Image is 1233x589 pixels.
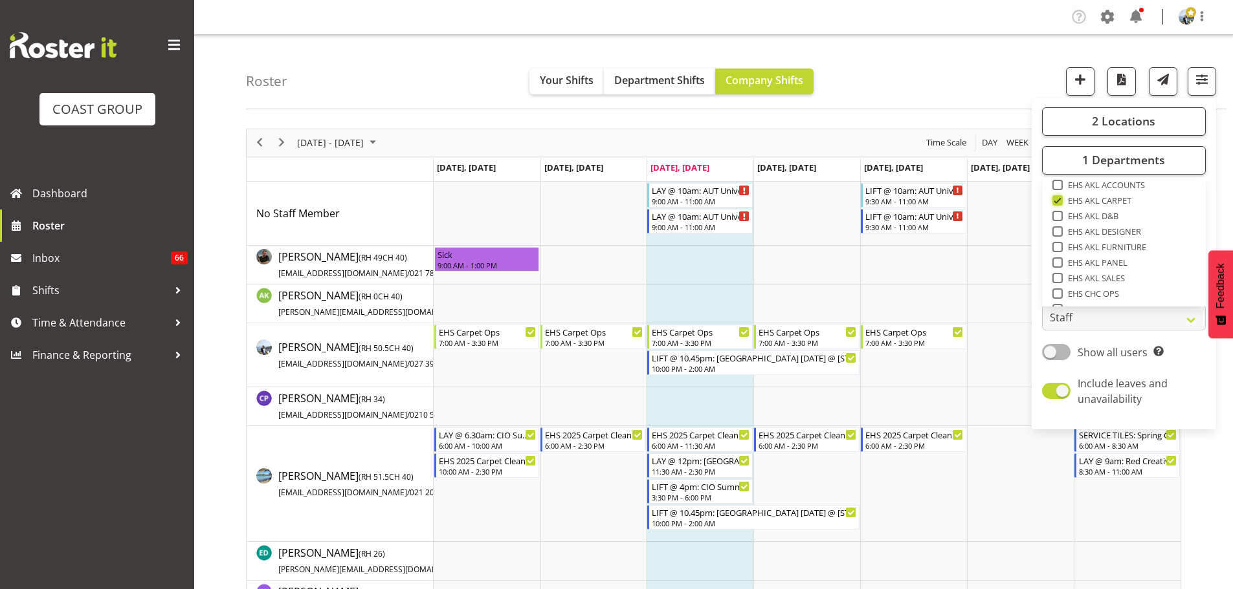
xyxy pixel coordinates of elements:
span: EHS AKL FURNITURE [1063,242,1147,252]
div: Charwen Vaevaepare"s event - LAY @ 12pm: Cordis Hotel Aug '25 @ 83 Symonds Street, Grafton Begin ... [647,453,753,478]
span: Roster [32,216,188,235]
span: EHS AKL PANEL [1063,257,1128,268]
div: 9:00 AM - 11:00 AM [652,196,750,206]
div: Sick [438,248,537,261]
img: brittany-taylorf7b938a58e78977fad4baecaf99ae47c.png [1179,9,1194,25]
span: [PERSON_NAME] [278,250,454,279]
button: Your Shifts [529,69,604,94]
span: / [407,487,410,498]
div: Brittany Taylor"s event - EHS Carpet Ops Begin From Friday, August 22, 2025 at 7:00:00 AM GMT+12:... [861,325,966,349]
div: 6:00 AM - 8:30 AM [1079,440,1177,451]
span: Company Shifts [726,73,803,87]
div: LAY @ 12pm: [GEOGRAPHIC_DATA] [DATE] @ [STREET_ADDRESS][PERSON_NAME] [652,454,750,467]
div: Charwen Vaevaepare"s event - EHS 2025 Carpet Cleaning, Maintenance, etc Begin From Thursday, Augu... [754,427,860,452]
button: August 2025 [295,134,382,151]
span: ( ) [359,394,385,405]
div: EHS 2025 Carpet Cleaning, Maintenance, etc [865,428,963,441]
div: Charwen Vaevaepare"s event - LAY @ 9am: Red Creative @ Shed 10 Begin From Sunday, August 24, 2025... [1074,453,1180,478]
span: Week [1005,134,1030,151]
div: Charwen Vaevaepare"s event - LIFT @ 4pm: CIO Summit @ Viaduct Events Centre Begin From Wednesday,... [647,479,753,504]
h4: Roster [246,74,287,89]
span: 1 Departments [1082,152,1165,167]
span: Your Shifts [540,73,594,87]
button: Add a new shift [1066,67,1094,96]
span: 021 783 915 [410,268,454,279]
button: Department Shifts [604,69,715,94]
div: Charwen Vaevaepare"s event - EHS 2025 Carpet Cleaning, Maintenance, etc Begin From Monday, August... [434,453,540,478]
div: Brittany Taylor"s event - EHS Carpet Ops Begin From Wednesday, August 20, 2025 at 7:00:00 AM GMT+... [647,325,753,349]
span: RH 26 [361,548,383,559]
div: No Staff Member"s event - LAY @ 10am: AUT University @ Mayoral Drive, Akl CBD Begin From Wednesda... [647,209,753,233]
div: LIFT @ 10am: AUT University @ [GEOGRAPHIC_DATA] [865,209,963,222]
button: Download a PDF of the roster according to the set date range. [1107,67,1136,96]
span: Department Shifts [614,73,705,87]
div: LIFT @ 10.45pm: [GEOGRAPHIC_DATA] [DATE] @ [STREET_ADDRESS][PERSON_NAME] [652,506,856,519]
span: [DATE], [DATE] [971,162,1030,173]
div: Brittany Taylor"s event - EHS Carpet Ops Begin From Thursday, August 21, 2025 at 7:00:00 AM GMT+1... [754,325,860,349]
button: Next [273,134,291,151]
span: [EMAIL_ADDRESS][DOMAIN_NAME] [278,268,407,279]
div: 9:30 AM - 11:00 AM [865,196,963,206]
div: Charwen Vaevaepare"s event - EHS 2025 Carpet Cleaning, Maintenance, etc Begin From Friday, August... [861,427,966,452]
div: LAY @ 10am: AUT University @ [GEOGRAPHIC_DATA] [652,209,750,222]
span: / [407,268,410,279]
div: previous period [249,129,271,156]
span: [PERSON_NAME][EMAIL_ADDRESS][DOMAIN_NAME] [278,306,468,317]
td: Abe Denton resource [247,246,434,284]
div: EHS 2025 Carpet Cleaning, Maintenance, etc [439,454,537,467]
div: 7:00 AM - 3:30 PM [759,337,856,348]
span: / [407,358,410,369]
div: LAY @ 9am: Red Creative @ Shed 10 [1079,454,1177,467]
a: [PERSON_NAME](RH 51.5CH 40)[EMAIL_ADDRESS][DOMAIN_NAME]/021 202 5796 [278,468,459,499]
span: [EMAIL_ADDRESS][DOMAIN_NAME] [278,487,407,498]
div: 10:00 PM - 2:00 AM [652,363,856,374]
button: 2 Locations [1042,107,1206,136]
span: ( CH 40) [359,343,414,354]
span: / [407,409,410,420]
div: 10:00 PM - 2:00 AM [652,518,856,528]
div: 7:00 AM - 3:30 PM [865,337,963,348]
span: ( CH 40) [359,252,407,263]
button: Timeline Week [1005,134,1031,151]
div: No Staff Member"s event - LIFT @ 10am: AUT University @ Mayoral Drive, Akl CBD Begin From Friday,... [861,183,966,208]
td: Angela Kerrigan resource [247,284,434,323]
span: [DATE], [DATE] [864,162,923,173]
a: [PERSON_NAME](RH 0CH 40)[PERSON_NAME][EMAIL_ADDRESS][DOMAIN_NAME] [278,288,515,319]
span: Time Scale [925,134,968,151]
span: RH 50.5 [361,343,389,354]
div: EHS Carpet Ops [545,325,643,338]
div: COAST GROUP [52,100,142,119]
span: RH 49 [361,252,383,263]
span: Finance & Reporting [32,345,168,365]
div: SERVICE TILES: Spring Gift 2025 @ [GEOGRAPHIC_DATA] Showgrounds [1079,428,1177,441]
span: [PERSON_NAME] [278,288,515,318]
div: 9:00 AM - 1:00 PM [438,260,537,270]
span: Inbox [32,248,171,268]
td: Cameron Phillips resource [247,387,434,426]
span: ( ) [359,548,385,559]
a: [PERSON_NAME](RH 26)[PERSON_NAME][EMAIL_ADDRESS][DOMAIN_NAME] [278,545,524,576]
div: Charwen Vaevaepare"s event - LIFT @ 10.45pm: Cordis Hotel Aug '25 @ 83 Symonds Street, Grafton Be... [647,505,860,530]
div: Brittany Taylor"s event - EHS Carpet Ops Begin From Tuesday, August 19, 2025 at 7:00:00 AM GMT+12... [540,325,646,349]
div: 6:00 AM - 2:30 PM [759,440,856,451]
span: RH 51.5 [361,471,389,482]
div: 7:00 AM - 3:30 PM [652,337,750,348]
a: [PERSON_NAME](RH 50.5CH 40)[EMAIL_ADDRESS][DOMAIN_NAME]/027 398 6766 [278,339,459,370]
div: 7:00 AM - 3:30 PM [439,337,537,348]
div: Charwen Vaevaepare"s event - LAY @ 6.30am: CIO Summit @ Viaduct Events Centre Begin From Monday, ... [434,427,540,452]
span: ( CH 40) [359,291,403,302]
div: No Staff Member"s event - LIFT @ 10am: AUT University @ Mayoral Drive, Akl CBD Begin From Friday,... [861,209,966,233]
div: 8:30 AM - 11:00 AM [1079,466,1177,477]
div: LAY @ 10am: AUT University @ [GEOGRAPHIC_DATA] [652,184,750,197]
span: 021 202 5796 [410,487,459,498]
a: [PERSON_NAME](RH 34)[EMAIL_ADDRESS][DOMAIN_NAME]/0210 577 379 [278,391,459,422]
span: EHS AKL DESIGNER [1063,226,1142,237]
span: 66 [171,252,188,264]
td: Charwen Vaevaepare resource [247,426,434,542]
span: [DATE], [DATE] [757,162,816,173]
span: Show all users [1078,345,1148,359]
button: Company Shifts [715,69,814,94]
span: Time & Attendance [32,313,168,332]
a: No Staff Member [256,206,340,221]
